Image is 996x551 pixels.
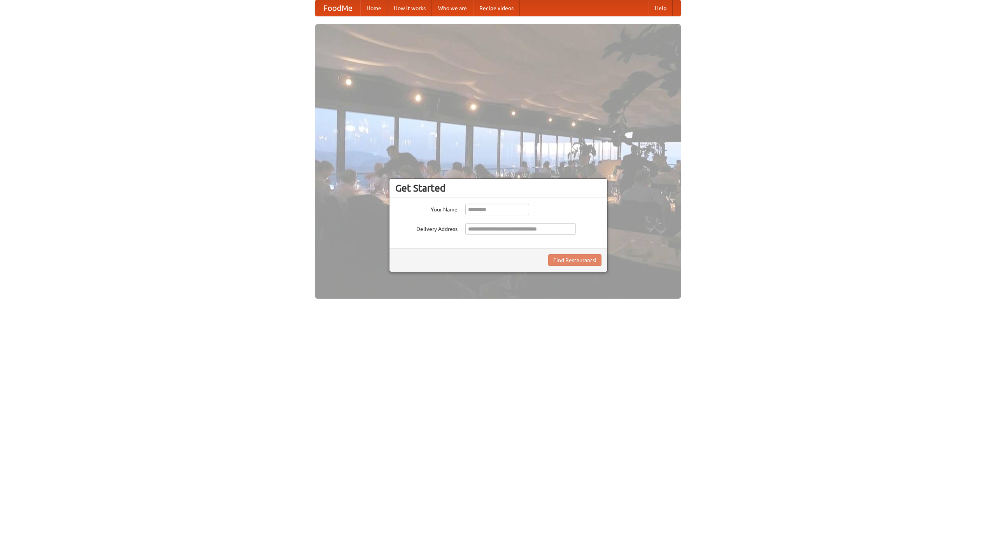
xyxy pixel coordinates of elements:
a: Home [360,0,388,16]
a: FoodMe [316,0,360,16]
a: Who we are [432,0,473,16]
button: Find Restaurants! [548,254,601,266]
label: Your Name [395,204,458,213]
a: Help [649,0,673,16]
a: Recipe videos [473,0,520,16]
a: How it works [388,0,432,16]
h3: Get Started [395,182,601,194]
label: Delivery Address [395,223,458,233]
